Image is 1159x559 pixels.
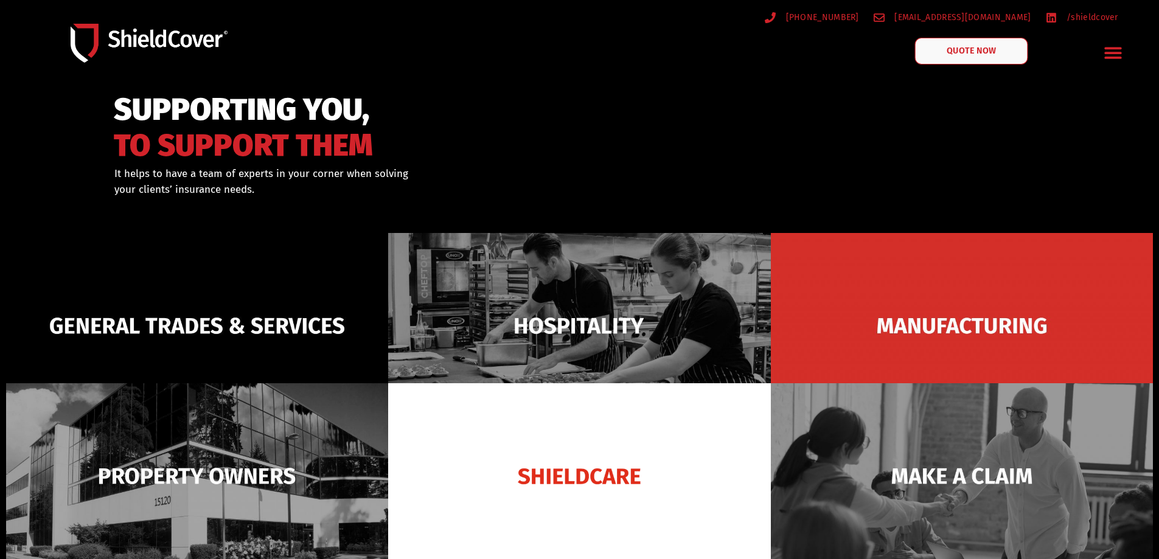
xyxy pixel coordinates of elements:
a: QUOTE NOW [914,38,1028,64]
a: [EMAIL_ADDRESS][DOMAIN_NAME] [874,10,1031,25]
p: your clients’ insurance needs. [114,182,642,198]
span: QUOTE NOW [947,47,995,55]
span: [EMAIL_ADDRESS][DOMAIN_NAME] [891,10,1031,25]
a: /shieldcover [1046,10,1118,25]
a: [PHONE_NUMBER] [765,10,859,25]
span: /shieldcover [1063,10,1118,25]
span: [PHONE_NUMBER] [783,10,859,25]
div: Menu Toggle [1099,38,1128,67]
span: SUPPORTING YOU, [114,97,373,122]
div: It helps to have a team of experts in your corner when solving [114,166,642,197]
img: Shield-Cover-Underwriting-Australia-logo-full [71,24,228,62]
